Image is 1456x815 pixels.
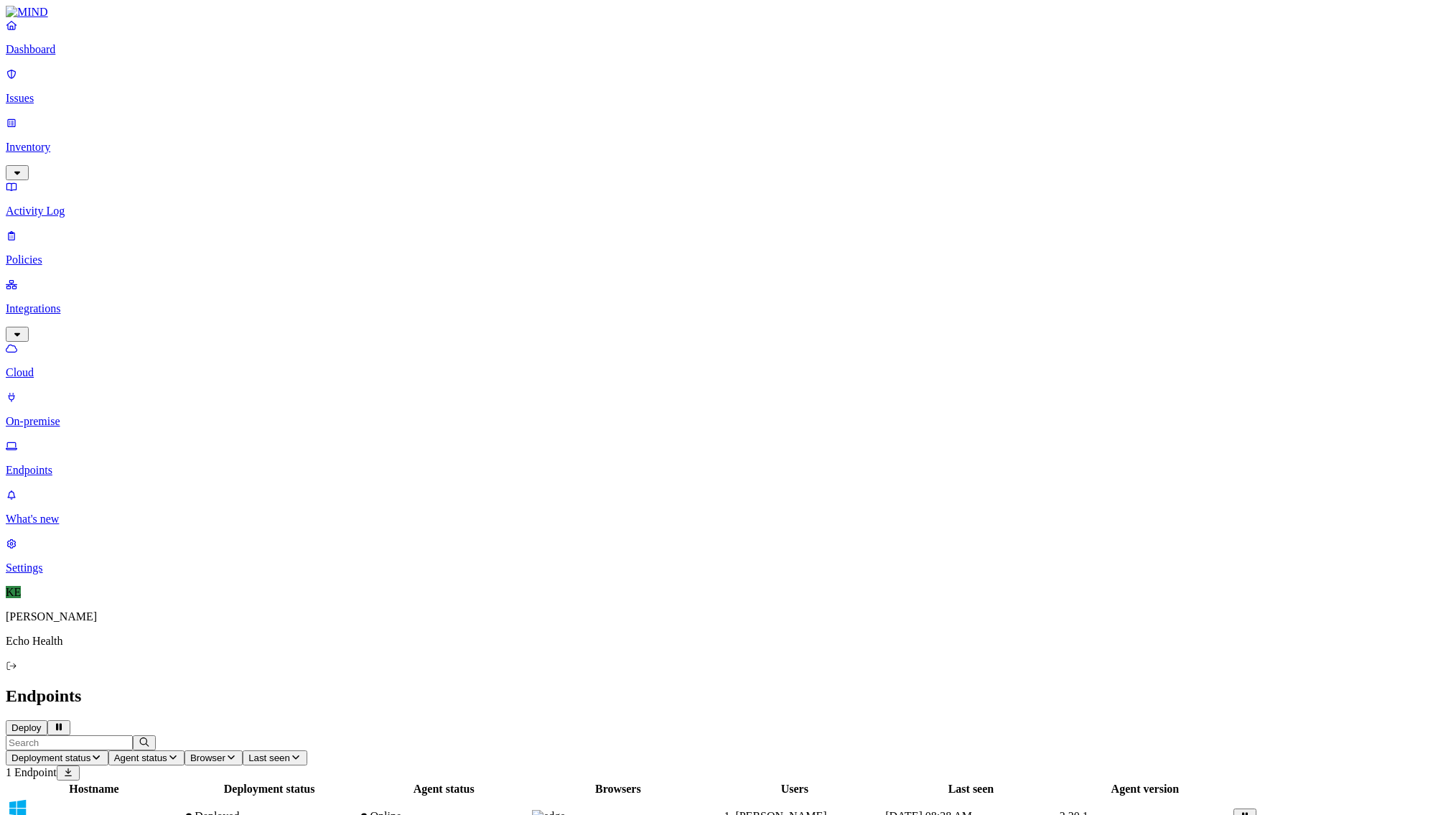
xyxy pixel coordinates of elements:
p: [PERSON_NAME] [6,610,1450,623]
a: Endpoints [6,439,1450,477]
p: Cloud [6,366,1450,379]
p: Inventory [6,141,1450,154]
div: Agent status [358,783,529,796]
p: Integrations [6,302,1450,315]
input: Search [6,735,133,750]
p: Issues [6,92,1450,105]
a: Policies [6,229,1450,266]
a: Integrations [6,278,1450,340]
a: Issues [6,67,1450,105]
p: Echo Health [6,635,1450,648]
div: Users [706,783,882,796]
a: Activity Log [6,180,1450,218]
div: Agent version [1060,783,1231,796]
a: Cloud [6,342,1450,379]
img: MIND [6,6,48,19]
a: Dashboard [6,19,1450,56]
p: Endpoints [6,464,1450,477]
div: Hostname [8,783,180,796]
a: What's new [6,488,1450,526]
span: Last seen [248,753,290,763]
div: Deployment status [183,783,355,796]
span: KE [6,586,21,598]
span: Deployment status [11,753,90,763]
a: MIND [6,6,1450,19]
span: Browser [190,753,225,763]
h2: Endpoints [6,686,1450,706]
button: Deploy [6,720,47,735]
div: Last seen [885,783,1056,796]
div: Browsers [532,783,704,796]
a: On-premise [6,391,1450,428]
p: On-premise [6,415,1450,428]
span: Agent status [114,753,167,763]
p: What's new [6,513,1450,526]
p: Dashboard [6,43,1450,56]
a: Settings [6,537,1450,574]
a: Inventory [6,116,1450,178]
p: Policies [6,253,1450,266]
span: 1 Endpoint [6,766,57,778]
p: Settings [6,562,1450,574]
p: Activity Log [6,205,1450,218]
